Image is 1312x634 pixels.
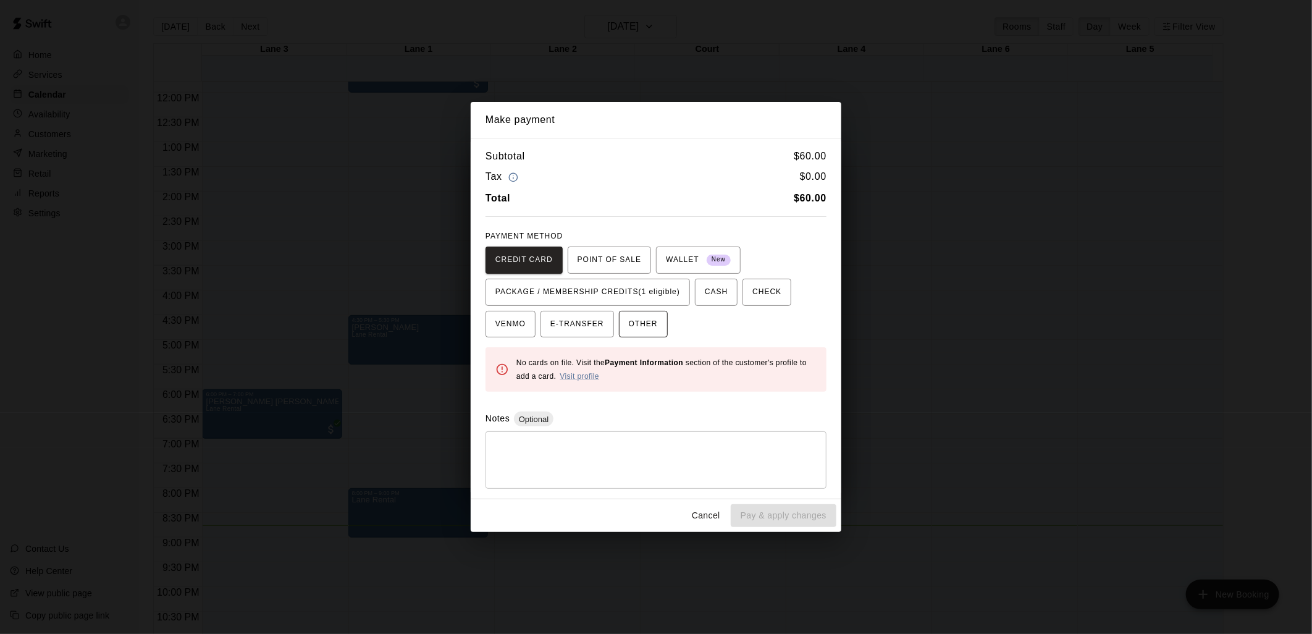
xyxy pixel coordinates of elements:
button: WALLET New [656,247,741,274]
h6: $ 60.00 [794,148,826,164]
h2: Make payment [471,102,841,138]
h6: Subtotal [486,148,525,164]
h6: $ 0.00 [800,169,826,185]
span: PAYMENT METHOD [486,232,563,240]
span: WALLET [666,250,731,270]
button: E-TRANSFER [540,311,614,338]
a: Visit profile [560,372,599,381]
button: CASH [695,279,738,306]
label: Notes [486,413,510,423]
span: CHECK [752,282,781,302]
span: CASH [705,282,728,302]
span: VENMO [495,315,526,334]
span: Optional [514,415,553,424]
span: No cards on file. Visit the section of the customer's profile to add a card. [516,358,807,381]
span: PACKAGE / MEMBERSHIP CREDITS (1 eligible) [495,282,680,302]
button: POINT OF SALE [568,247,651,274]
button: CHECK [742,279,791,306]
span: OTHER [629,315,658,334]
b: Total [486,193,510,203]
span: POINT OF SALE [578,250,641,270]
button: PACKAGE / MEMBERSHIP CREDITS(1 eligible) [486,279,690,306]
span: E-TRANSFER [550,315,604,334]
button: Cancel [686,504,726,527]
button: OTHER [619,311,668,338]
b: Payment Information [605,358,683,367]
span: New [707,251,731,268]
h6: Tax [486,169,521,185]
span: CREDIT CARD [495,250,553,270]
button: VENMO [486,311,536,338]
button: CREDIT CARD [486,247,563,274]
b: $ 60.00 [794,193,826,203]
